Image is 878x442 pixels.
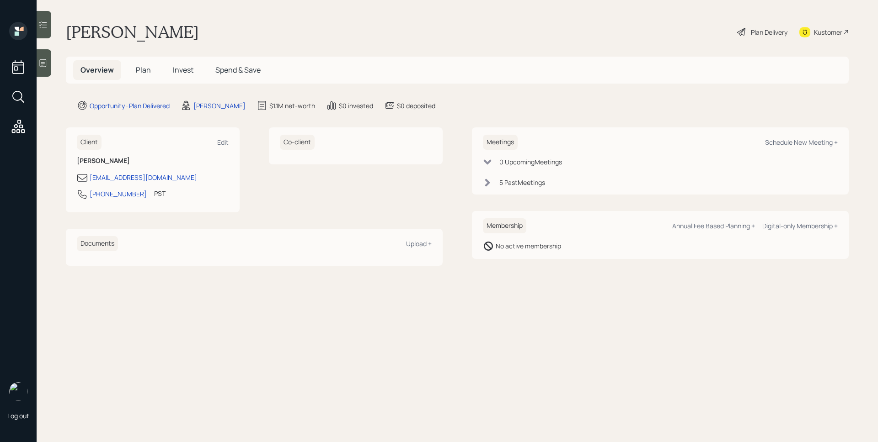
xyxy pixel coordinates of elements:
h6: Membership [483,218,526,233]
div: Digital-only Membership + [762,221,838,230]
div: 0 Upcoming Meeting s [499,157,562,167]
img: james-distasi-headshot.png [9,382,27,400]
h6: Meetings [483,135,518,150]
h6: Documents [77,236,118,251]
span: Invest [173,65,193,75]
div: No active membership [496,241,561,251]
div: $1.1M net-worth [269,101,315,110]
div: Schedule New Meeting + [765,138,838,147]
div: 5 Past Meeting s [499,178,545,187]
div: Opportunity · Plan Delivered [90,101,170,110]
h6: Co-client [280,135,315,150]
h6: [PERSON_NAME] [77,157,229,165]
div: Plan Delivery [751,27,787,37]
div: Annual Fee Based Planning + [672,221,755,230]
div: PST [154,189,166,198]
div: Log out [7,411,29,420]
div: $0 invested [339,101,373,110]
div: Kustomer [814,27,842,37]
div: [PHONE_NUMBER] [90,189,147,199]
div: Edit [217,138,229,147]
h1: [PERSON_NAME] [66,22,199,42]
span: Spend & Save [215,65,261,75]
div: [EMAIL_ADDRESS][DOMAIN_NAME] [90,173,197,182]
h6: Client [77,135,102,150]
span: Overview [80,65,114,75]
span: Plan [136,65,151,75]
div: Upload + [406,239,432,248]
div: [PERSON_NAME] [193,101,246,110]
div: $0 deposited [397,101,435,110]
